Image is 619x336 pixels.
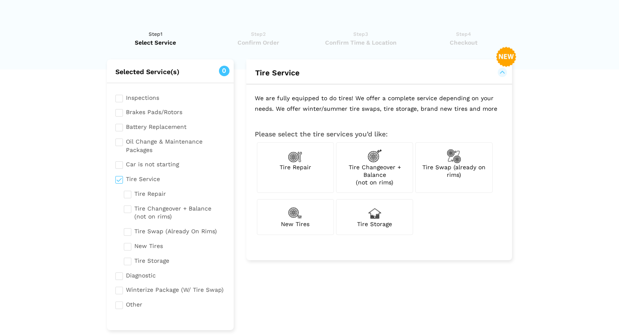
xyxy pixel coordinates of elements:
[210,30,307,47] a: Step2
[312,38,409,47] span: Confirm Time & Location
[422,164,486,178] span: Tire Swap (already on rims)
[357,221,392,227] span: Tire Storage
[349,164,401,186] span: Tire Changeover + Balance (not on rims)
[281,221,309,227] span: New Tires
[415,30,512,47] a: Step4
[255,131,504,138] h3: Please select the tire services you’d like:
[107,38,204,47] span: Select Service
[415,38,512,47] span: Checkout
[210,38,307,47] span: Confirm Order
[255,68,504,78] button: Tire Service
[496,47,516,67] img: new-badge-2-48.png
[107,30,204,47] a: Step1
[280,164,311,171] span: Tire Repair
[312,30,409,47] a: Step3
[246,85,512,122] p: We are fully equipped to do tires! We offer a complete service depending on your needs. We offer ...
[219,66,229,76] span: 0
[107,68,234,76] h2: Selected Service(s)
